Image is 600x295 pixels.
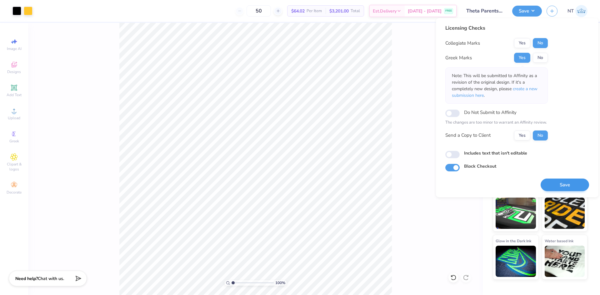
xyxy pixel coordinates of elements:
[8,116,20,120] span: Upload
[7,46,22,51] span: Image AI
[545,238,573,244] span: Water based Ink
[247,5,271,17] input: – –
[7,190,22,195] span: Decorate
[445,132,491,139] div: Send a Copy to Client
[533,130,548,140] button: No
[567,5,587,17] a: NT
[351,8,360,14] span: Total
[275,280,285,286] span: 100 %
[575,5,587,17] img: Nestor Talens
[445,24,548,32] div: Licensing Checks
[464,108,517,116] label: Do Not Submit to Affinity
[512,6,542,17] button: Save
[3,162,25,172] span: Clipart & logos
[445,120,548,126] p: The changes are too minor to warrant an Affinity review.
[496,246,536,277] img: Glow in the Dark Ink
[545,246,585,277] img: Water based Ink
[445,40,480,47] div: Collegiate Marks
[496,198,536,229] img: Neon Ink
[464,150,527,156] label: Includes text that isn't editable
[7,69,21,74] span: Designs
[9,139,19,144] span: Greek
[462,5,507,17] input: Untitled Design
[445,54,472,61] div: Greek Marks
[514,130,530,140] button: Yes
[545,198,585,229] img: Metallic & Glitter Ink
[452,72,541,99] p: Note: This will be submitted to Affinity as a revision of the original design. If it's a complete...
[464,163,496,170] label: Block Checkout
[291,8,305,14] span: $64.02
[541,179,589,191] button: Save
[329,8,349,14] span: $3,201.00
[15,276,38,282] strong: Need help?
[307,8,322,14] span: Per Item
[445,9,452,13] span: FREE
[7,92,22,97] span: Add Text
[533,38,548,48] button: No
[38,276,64,282] span: Chat with us.
[373,8,397,14] span: Est. Delivery
[514,53,530,63] button: Yes
[496,238,531,244] span: Glow in the Dark Ink
[514,38,530,48] button: Yes
[533,53,548,63] button: No
[567,7,574,15] span: NT
[408,8,442,14] span: [DATE] - [DATE]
